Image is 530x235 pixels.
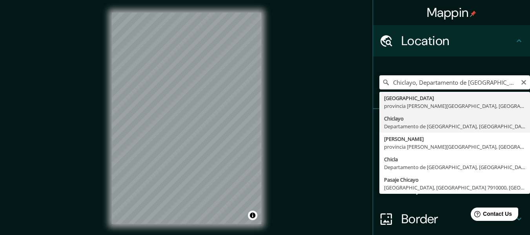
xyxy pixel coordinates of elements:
[384,122,525,130] div: Departamento de [GEOGRAPHIC_DATA], [GEOGRAPHIC_DATA]
[401,33,514,49] h4: Location
[373,109,530,140] div: Pins
[521,78,527,86] button: Clear
[384,155,525,163] div: Chicla
[460,204,521,226] iframe: Help widget launcher
[112,13,261,224] canvas: Map
[373,203,530,235] div: Border
[373,172,530,203] div: Layout
[384,143,525,151] div: provincia [PERSON_NAME][GEOGRAPHIC_DATA], [GEOGRAPHIC_DATA]
[384,102,525,110] div: provincia [PERSON_NAME][GEOGRAPHIC_DATA], [GEOGRAPHIC_DATA]
[384,163,525,171] div: Departamento de [GEOGRAPHIC_DATA], [GEOGRAPHIC_DATA]
[379,75,530,89] input: Pick your city or area
[401,180,514,195] h4: Layout
[470,11,476,17] img: pin-icon.png
[384,115,525,122] div: Chiclayo
[384,94,525,102] div: [GEOGRAPHIC_DATA]
[373,140,530,172] div: Style
[384,176,525,184] div: Pasaje Chicayo
[427,5,477,20] h4: Mappin
[373,25,530,56] div: Location
[401,211,514,227] h4: Border
[384,184,525,191] div: [GEOGRAPHIC_DATA], [GEOGRAPHIC_DATA] 7910000, [GEOGRAPHIC_DATA]
[248,211,257,220] button: Toggle attribution
[384,135,525,143] div: [PERSON_NAME]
